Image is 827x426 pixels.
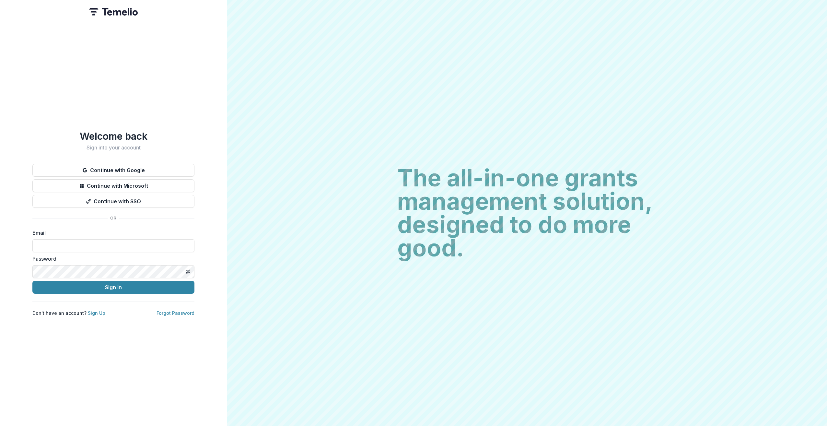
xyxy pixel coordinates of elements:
[32,229,191,237] label: Email
[32,195,194,208] button: Continue with SSO
[32,145,194,151] h2: Sign into your account
[157,310,194,316] a: Forgot Password
[183,266,193,277] button: Toggle password visibility
[88,310,105,316] a: Sign Up
[32,179,194,192] button: Continue with Microsoft
[32,130,194,142] h1: Welcome back
[32,281,194,294] button: Sign In
[32,164,194,177] button: Continue with Google
[89,8,138,16] img: Temelio
[32,310,105,316] p: Don't have an account?
[32,255,191,263] label: Password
